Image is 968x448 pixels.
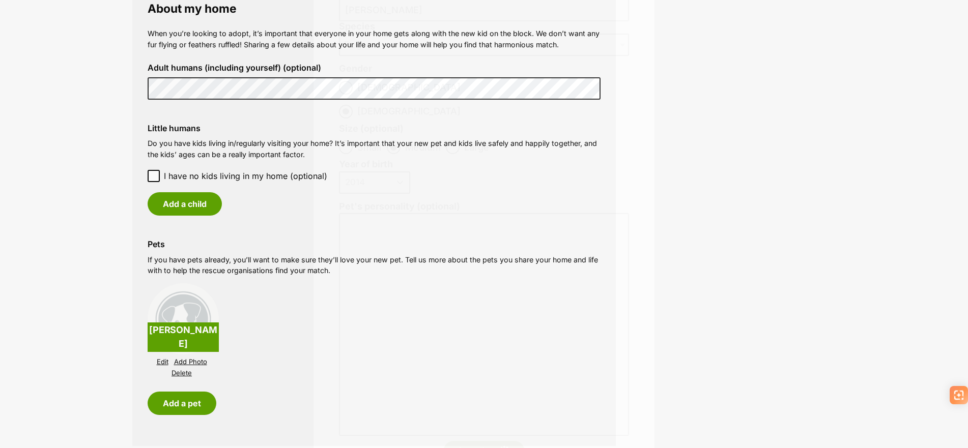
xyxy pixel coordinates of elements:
[339,64,372,74] label: Gender
[339,201,629,212] label: Pet's personality (optional)
[357,105,461,118] span: [DEMOGRAPHIC_DATA]
[339,21,629,32] label: Species
[405,140,441,154] span: Medium
[339,124,404,134] label: Size (optional)
[357,140,382,154] span: Small
[464,140,489,154] span: Large
[339,159,393,170] label: Year of birth
[340,38,372,52] span: Dog
[339,34,629,56] span: Dog
[357,81,461,95] span: [DEMOGRAPHIC_DATA]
